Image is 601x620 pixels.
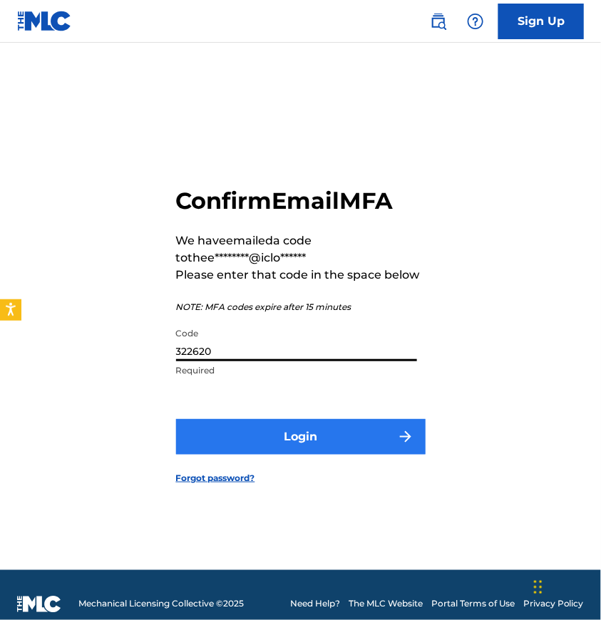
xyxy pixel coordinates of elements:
[467,13,484,30] img: help
[431,598,515,611] a: Portal Terms of Use
[530,552,601,620] iframe: Chat Widget
[349,598,423,611] a: The MLC Website
[17,596,61,613] img: logo
[17,11,72,31] img: MLC Logo
[176,472,255,485] a: Forgot password?
[290,598,340,611] a: Need Help?
[523,598,584,611] a: Privacy Policy
[498,4,584,39] a: Sign Up
[534,566,543,609] div: Drag
[78,598,244,611] span: Mechanical Licensing Collective © 2025
[176,364,417,377] p: Required
[176,267,426,284] p: Please enter that code in the space below
[176,419,426,455] button: Login
[176,187,426,215] h2: Confirm Email MFA
[397,428,414,445] img: f7272a7cc735f4ea7f67.svg
[176,301,426,314] p: NOTE: MFA codes expire after 15 minutes
[461,7,490,36] div: Help
[430,13,447,30] img: search
[424,7,453,36] a: Public Search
